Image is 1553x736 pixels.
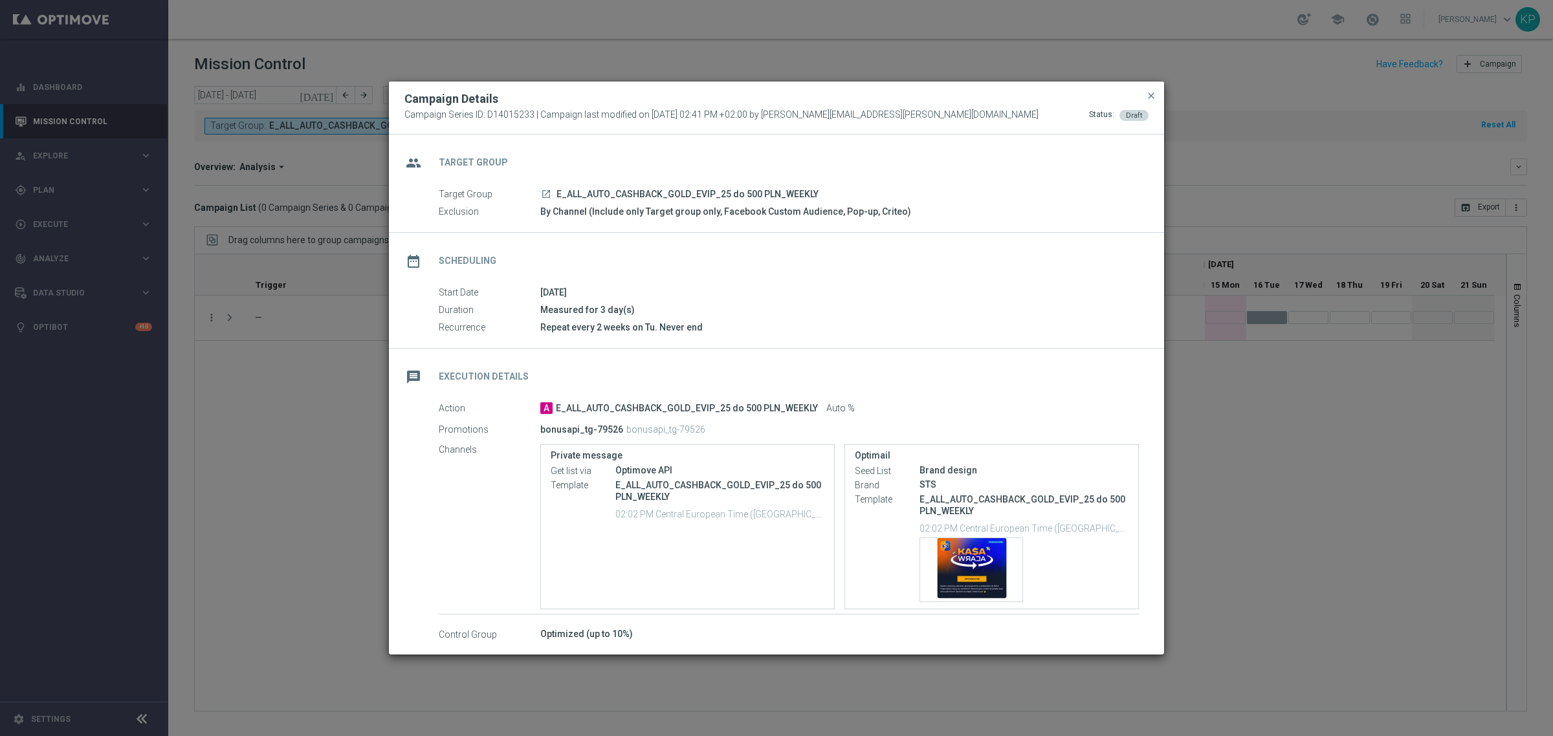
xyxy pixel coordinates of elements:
div: Optimove API [615,464,824,477]
span: Campaign Series ID: D14015233 | Campaign last modified on [DATE] 02:41 PM +02:00 by [PERSON_NAME]... [404,109,1039,121]
colored-tag: Draft [1119,109,1149,120]
label: Template [855,493,920,505]
label: Private message [551,450,824,461]
p: E_ALL_AUTO_CASHBACK_GOLD_EVIP_25 do 500 PLN_WEEKLY [615,479,824,503]
label: Duration [439,305,540,316]
h2: Execution Details [439,371,529,383]
div: Repeat every 2 weeks on Tu. Never end [540,321,1139,334]
label: Optimail [855,450,1129,461]
label: Channels [439,444,540,456]
label: Recurrence [439,322,540,334]
span: Draft [1126,111,1142,120]
label: Brand [855,479,920,491]
div: [DATE] [540,286,1139,299]
label: Control Group [439,629,540,640]
label: Target Group [439,189,540,200]
label: Start Date [439,287,540,299]
div: Brand design [920,464,1129,477]
a: launch [540,189,552,200]
label: Exclusion [439,206,540,218]
span: Auto % [826,403,855,415]
div: Optimized (up to 10%) [540,627,1139,640]
label: Seed List [855,465,920,477]
h2: Target Group [439,157,508,169]
span: E_ALL_AUTO_CASHBACK_GOLD_EVIP_25 do 500 PLN_WEEKLY [556,403,818,415]
label: Get list via [551,465,615,477]
span: E_ALL_AUTO_CASHBACK_GOLD_EVIP_25 do 500 PLN_WEEKLY [556,189,819,200]
i: group [402,151,425,175]
i: message [402,365,425,389]
p: bonusapi_tg-79526 [540,424,623,435]
div: By Channel (Include only Target group only, Facebook Custom Audience, Pop-up, Criteo) [540,205,1139,218]
p: E_ALL_AUTO_CASHBACK_GOLD_EVIP_25 do 500 PLN_WEEKLY [920,493,1129,517]
p: bonusapi_tg-79526 [626,424,705,435]
div: STS [920,478,1129,491]
i: launch [541,189,551,199]
label: Promotions [439,424,540,435]
label: Template [551,479,615,491]
div: Status: [1089,109,1114,121]
div: Measured for 3 day(s) [540,303,1139,316]
p: 02:02 PM Central European Time ([GEOGRAPHIC_DATA]) (UTC +02:00) [920,521,1129,534]
h2: Scheduling [439,255,496,267]
span: A [540,402,553,414]
p: 02:02 PM Central European Time ([GEOGRAPHIC_DATA]) (UTC +02:00) [615,507,824,520]
h2: Campaign Details [404,91,498,107]
span: close [1146,91,1156,101]
i: date_range [402,250,425,273]
label: Action [439,403,540,415]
